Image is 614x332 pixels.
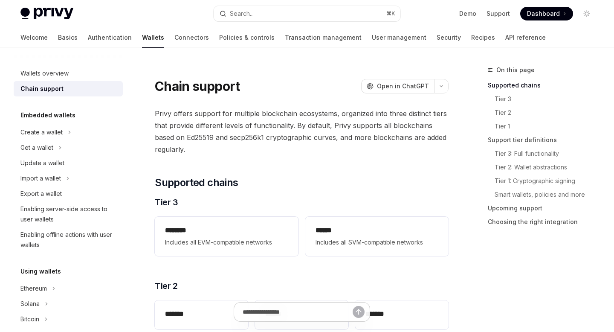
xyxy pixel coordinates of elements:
span: Tier 3 [155,196,178,208]
a: **** *Includes all SVM-compatible networks [305,217,449,256]
a: Wallets overview [14,66,123,81]
div: Search... [230,9,254,19]
a: Tier 1: Cryptographic signing [495,174,600,188]
a: Wallets [142,27,164,48]
span: On this page [496,65,535,75]
a: Tier 3: Full functionality [495,147,600,160]
a: Policies & controls [219,27,275,48]
span: Dashboard [527,9,560,18]
div: Chain support [20,84,64,94]
button: Open in ChatGPT [361,79,434,93]
div: Get a wallet [20,143,53,153]
button: Search...⌘K [214,6,400,21]
span: Open in ChatGPT [377,82,429,90]
div: Solana [20,299,40,309]
span: Includes all SVM-compatible networks [316,237,438,248]
a: Welcome [20,27,48,48]
button: Send message [353,306,365,318]
div: Bitcoin [20,314,39,324]
a: Dashboard [520,7,573,20]
a: Chain support [14,81,123,96]
a: Authentication [88,27,132,48]
div: Enabling server-side access to user wallets [20,204,118,224]
div: Ethereum [20,283,47,294]
div: Wallets overview [20,68,69,79]
a: API reference [505,27,546,48]
a: Support [487,9,510,18]
a: Enabling offline actions with user wallets [14,227,123,253]
a: Basics [58,27,78,48]
h1: Chain support [155,79,240,94]
div: Import a wallet [20,173,61,183]
a: Tier 1 [495,119,600,133]
a: Supported chains [488,79,600,92]
a: Support tier definitions [488,133,600,147]
div: Export a wallet [20,189,62,199]
a: User management [372,27,426,48]
img: light logo [20,8,73,20]
a: Tier 2 [495,106,600,119]
a: Transaction management [285,27,362,48]
a: Update a wallet [14,155,123,171]
span: Includes all EVM-compatible networks [165,237,288,248]
a: Recipes [471,27,495,48]
a: **** ***Includes all EVM-compatible networks [155,217,298,256]
a: Enabling server-side access to user wallets [14,201,123,227]
a: Smart wallets, policies and more [495,188,600,201]
a: Security [437,27,461,48]
span: Tier 2 [155,280,177,292]
h5: Embedded wallets [20,110,75,120]
a: Demo [459,9,476,18]
div: Update a wallet [20,158,64,168]
a: Upcoming support [488,201,600,215]
a: Export a wallet [14,186,123,201]
span: ⌘ K [386,10,395,17]
div: Create a wallet [20,127,63,137]
a: Choosing the right integration [488,215,600,229]
a: Connectors [174,27,209,48]
button: Toggle dark mode [580,7,594,20]
span: Privy offers support for multiple blockchain ecosystems, organized into three distinct tiers that... [155,108,449,155]
span: Supported chains [155,176,238,189]
a: Tier 3 [495,92,600,106]
div: Enabling offline actions with user wallets [20,230,118,250]
a: Tier 2: Wallet abstractions [495,160,600,174]
h5: Using wallets [20,266,61,277]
